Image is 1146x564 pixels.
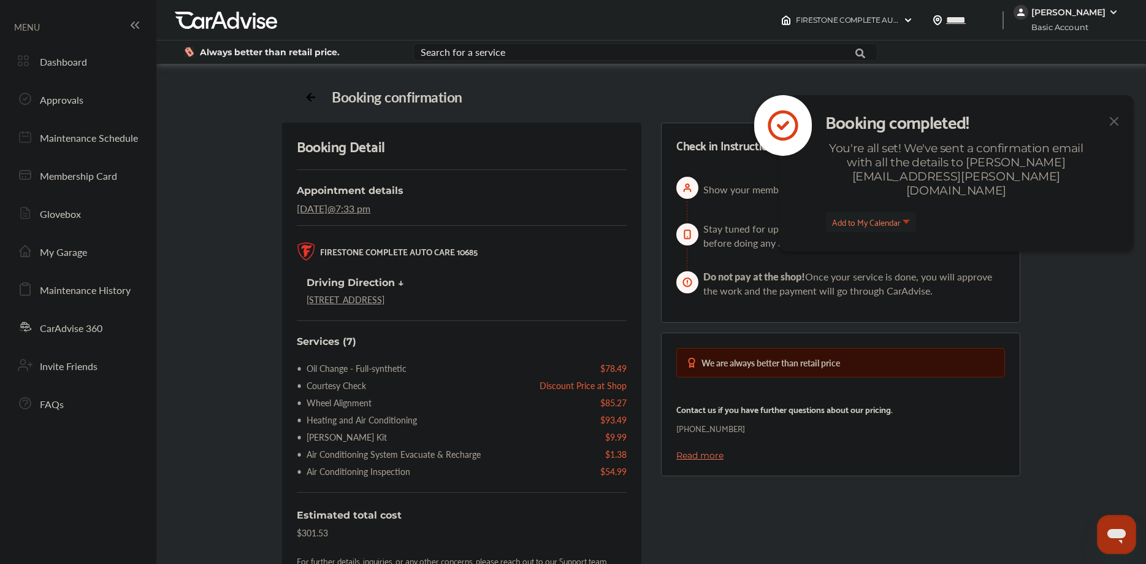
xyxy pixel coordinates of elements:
[11,159,144,191] a: Membership Card
[703,222,987,250] span: Stay tuned for updates on your service. The store will contact you before doing any additional wo...
[590,396,627,409] div: $85.27
[540,379,627,392] div: Discount Price at Shop
[297,379,366,392] div: Courtesy Check
[754,95,812,156] img: icon-check-circle.92f6e2ec.svg
[297,396,302,409] span: •
[40,283,131,299] span: Maintenance History
[200,48,340,56] span: Always better than retail price.
[320,244,478,258] p: FIRESTONE COMPLETE AUTO CARE 10685
[796,15,1114,25] span: FIRESTONE COMPLETE AUTO CARE , [STREET_ADDRESS] [GEOGRAPHIC_DATA] , TN 37934
[40,359,97,375] span: Invite Friends
[1107,114,1121,129] img: close-icon.a004319c.svg
[590,414,627,426] div: $93.49
[11,121,144,153] a: Maintenance Schedule
[297,448,302,460] span: •
[40,93,83,109] span: Approvals
[11,311,144,343] a: CarAdvise 360
[40,245,87,261] span: My Garage
[1003,11,1004,29] img: header-divider.bc55588e.svg
[297,414,417,426] div: Heating and Air Conditioning
[297,431,302,443] span: •
[676,421,745,435] p: [PHONE_NUMBER]
[297,465,410,477] div: Air Conditioning Inspection
[703,269,992,298] span: Once your service is done, you will approve the work and the payment will go through CarAdvise.
[703,182,973,196] span: Show your membership card at the store as soon as you arrive.
[40,169,117,185] span: Membership Card
[1031,7,1106,18] div: [PERSON_NAME]
[40,207,81,223] span: Glovebox
[818,141,1094,198] div: You're all set! We've sent a confirmation email with all the details to [PERSON_NAME][EMAIL_ADDRE...
[185,47,194,57] img: dollor_label_vector.a70140d1.svg
[40,131,138,147] span: Maintenance Schedule
[826,212,916,232] button: Add to My Calendar
[332,88,462,106] div: Booking confirmation
[297,201,327,215] span: [DATE]
[825,106,1088,136] div: Booking completed!
[307,293,384,306] a: [STREET_ADDRESS]
[297,362,302,374] span: •
[11,349,144,381] a: Invite Friends
[40,397,64,413] span: FAQs
[40,55,87,71] span: Dashboard
[297,242,315,261] img: logo-firestone.png
[307,277,404,288] div: Driving Direction ↓
[590,431,627,443] div: $9.99
[933,15,942,25] img: location_vector.a44bc228.svg
[11,197,144,229] a: Glovebox
[297,431,387,443] div: [PERSON_NAME] Kit
[11,387,144,419] a: FAQs
[676,450,724,461] a: Read more
[297,379,302,392] span: •
[687,358,697,368] img: medal-badge-icon.048288b6.svg
[832,215,901,229] span: Add to My Calendar
[297,448,481,460] div: Air Conditioning System Evacuate & Recharge
[421,47,505,57] div: Search for a service
[701,358,840,367] div: We are always better than retail price
[297,509,402,521] span: Estimated total cost
[14,22,40,32] span: MENU
[11,273,144,305] a: Maintenance History
[590,362,627,374] div: $78.49
[1014,5,1028,20] img: jVpblrzwTbfkPYzPPzSLxeg0AAAAASUVORK5CYII=
[1109,7,1118,17] img: WGsFRI8htEPBVLJbROoPRyZpYNWhNONpIPPETTm6eUC0GeLEiAAAAAElFTkSuQmCC
[590,448,627,460] div: $1.38
[297,336,356,347] div: Services (7)
[40,321,102,337] span: CarAdvise 360
[781,15,791,25] img: header-home-logo.8d720a4f.svg
[297,527,328,539] div: $301.53
[11,45,144,77] a: Dashboard
[327,201,335,215] span: @
[297,465,302,477] span: •
[676,138,774,152] div: Check in Instruction
[297,362,407,374] div: Oil Change - Full-synthetic
[297,414,302,426] span: •
[590,465,627,477] div: $54.99
[676,402,893,416] p: Contact us if you have further questions about our pricing.
[335,201,370,215] span: 7:33 pm
[11,235,144,267] a: My Garage
[297,396,372,409] div: Wheel Alignment
[1015,21,1098,34] span: Basic Account
[11,83,144,115] a: Approvals
[297,185,403,196] span: Appointment details
[703,271,805,282] span: Do not pay at the shop!
[903,15,913,25] img: header-down-arrow.9dd2ce7d.svg
[1097,515,1136,554] iframe: Button to launch messaging window
[297,137,385,155] div: Booking Detail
